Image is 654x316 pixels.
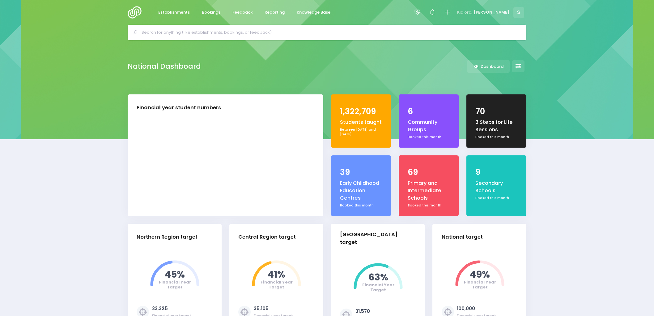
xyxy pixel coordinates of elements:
[442,233,483,241] div: National target
[340,106,382,118] div: 1,322,709
[355,308,370,314] a: 31,570
[457,9,472,15] span: Kia ora,
[142,28,518,37] input: Search for anything (like establishments, bookings, or feedback)
[291,6,335,19] a: Knowledge Base
[128,62,201,71] h2: National Dashboard
[259,6,290,19] a: Reporting
[467,60,510,73] a: KPI Dashboard
[340,203,382,208] div: Booked this month
[475,119,517,134] div: 3 Steps for Life Sessions
[153,6,195,19] a: Establishments
[474,9,509,15] span: [PERSON_NAME]
[340,119,382,126] div: Students taught
[340,166,382,178] div: 39
[457,305,475,312] a: 100,000
[475,180,517,195] div: Secondary Schools
[475,106,517,118] div: 70
[408,106,450,118] div: 6
[152,305,168,312] a: 33,325
[232,9,253,15] span: Feedback
[513,7,524,18] span: S
[340,231,411,246] div: [GEOGRAPHIC_DATA] target
[202,9,220,15] span: Bookings
[408,166,450,178] div: 69
[227,6,257,19] a: Feedback
[340,127,382,137] div: Between [DATE] and [DATE]
[137,233,197,241] div: Northern Region target
[475,135,517,140] div: Booked this month
[340,180,382,202] div: Early Childhood Education Centres
[297,9,330,15] span: Knowledge Base
[197,6,225,19] a: Bookings
[408,135,450,140] div: Booked this month
[137,104,221,112] div: Financial year student numbers
[408,203,450,208] div: Booked this month
[475,196,517,201] div: Booked this month
[265,9,285,15] span: Reporting
[158,9,190,15] span: Establishments
[238,233,296,241] div: Central Region target
[408,119,450,134] div: Community Groups
[475,166,517,178] div: 9
[408,180,450,202] div: Primary and Intermediate Schools
[128,6,145,19] img: Logo
[254,305,269,312] a: 35,105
